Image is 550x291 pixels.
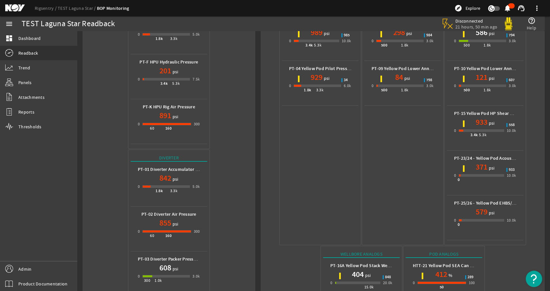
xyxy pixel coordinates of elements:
div: 5.3k [172,80,180,87]
a: BOP Monitoring [97,5,129,11]
div: 3.4k [470,132,478,138]
div: 0 [138,228,140,235]
button: Explore [452,3,483,13]
h1: 121 [476,72,487,82]
span: 289 [467,275,474,279]
div: 500 [381,87,387,93]
div: 3.0k [192,273,200,280]
button: more_vert [529,0,545,16]
h1: 608 [159,263,171,273]
div: 10.0k [507,172,516,179]
div: 0 [138,76,140,82]
b: PT-10 Yellow Pod Lower Annular Pressure [454,65,539,72]
div: 0 [372,82,374,89]
div: 10.0k [342,38,351,44]
img: Yellowpod.svg [502,17,515,30]
div: 3.0k [426,38,434,44]
span: psi [405,30,412,37]
a: TEST Laguna Star [58,5,97,11]
span: psi [322,75,330,82]
mat-icon: menu [5,20,13,28]
span: psi [487,165,495,171]
b: PT-04 Yellow Pod Pilot Pressure [289,65,354,72]
div: 0 [413,280,415,286]
h1: 404 [352,269,364,280]
span: psi [487,120,495,126]
div: 0 [454,172,456,179]
b: PT-02 Diverter Air Pressure [141,211,196,217]
span: Thresholds [18,123,42,130]
div: Wellbore Analogs [323,251,400,258]
div: 5.3k [314,42,321,48]
span: 21 hours, 50 min ago [455,24,497,30]
div: 5.0k [192,183,200,190]
div: 3.4k [305,42,313,48]
b: PT-01 Diverter Accumulator Pressure [138,166,213,173]
div: TEST Laguna Star Readback [22,21,115,27]
div: 50 [440,284,444,290]
div: 0 [454,127,456,134]
span: 933 [509,168,515,172]
div: 0 [458,221,460,228]
div: 3.0k [509,38,516,44]
mat-icon: explore [454,4,462,12]
div: 160 [165,232,172,239]
b: PT-03 Diverter Packer Pressure [138,256,200,262]
div: 1.8k [156,35,163,42]
h1: 412 [435,269,447,280]
div: 15.0k [364,284,374,290]
span: psi [171,113,178,120]
div: 3.3k [316,87,324,93]
span: Explore [466,5,480,11]
h1: 201 [159,65,171,76]
span: 607 [509,78,515,82]
div: Diverter [131,155,207,162]
h1: 929 [311,72,322,82]
h1: 298 [393,27,405,38]
div: 0 [458,176,460,183]
div: 0 [138,31,140,38]
h1: 855 [159,218,171,228]
span: 794 [509,33,515,37]
mat-icon: help_outline [528,17,536,25]
span: Disconnected [455,18,497,24]
span: Attachments [18,94,45,100]
h1: 933 [476,117,487,127]
mat-icon: dashboard [5,34,13,42]
h1: 371 [476,162,487,172]
div: 0 [289,82,291,89]
div: 0 [372,38,374,44]
div: 100 [469,280,475,286]
span: psi [171,221,178,227]
div: 160 [165,125,172,132]
div: 0 [454,217,456,224]
b: PT-K HPU Rig Air Pressure [143,104,195,110]
button: Open Resource Center [526,271,542,287]
div: 1.8k [401,42,409,48]
div: 10.0k [507,217,516,224]
div: 5.3k [479,132,486,138]
h1: 842 [159,173,171,183]
span: Reports [18,109,34,115]
mat-icon: notifications [504,4,511,12]
div: 3.0k [509,82,516,89]
div: 0 [454,82,456,89]
span: Readback [18,50,38,56]
b: PT-09 Yellow Pod Lower Annular Pilot Pressure [372,65,467,72]
div: 60 [150,232,154,239]
div: 0 [454,38,456,44]
div: 1.8k [304,87,311,93]
div: 3.4k [160,80,168,87]
span: psi [171,265,178,272]
div: 3.0k [426,82,434,89]
div: 0 [138,183,140,190]
span: 558 [509,123,515,127]
h1: 891 [159,110,171,121]
h1: 84 [395,72,403,82]
div: 1.8k [484,87,491,93]
span: psi [487,30,495,37]
div: 1.8k [484,42,491,48]
div: 3.3k [170,35,178,42]
div: 0 [330,280,332,286]
span: Product Documentation [18,281,67,287]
